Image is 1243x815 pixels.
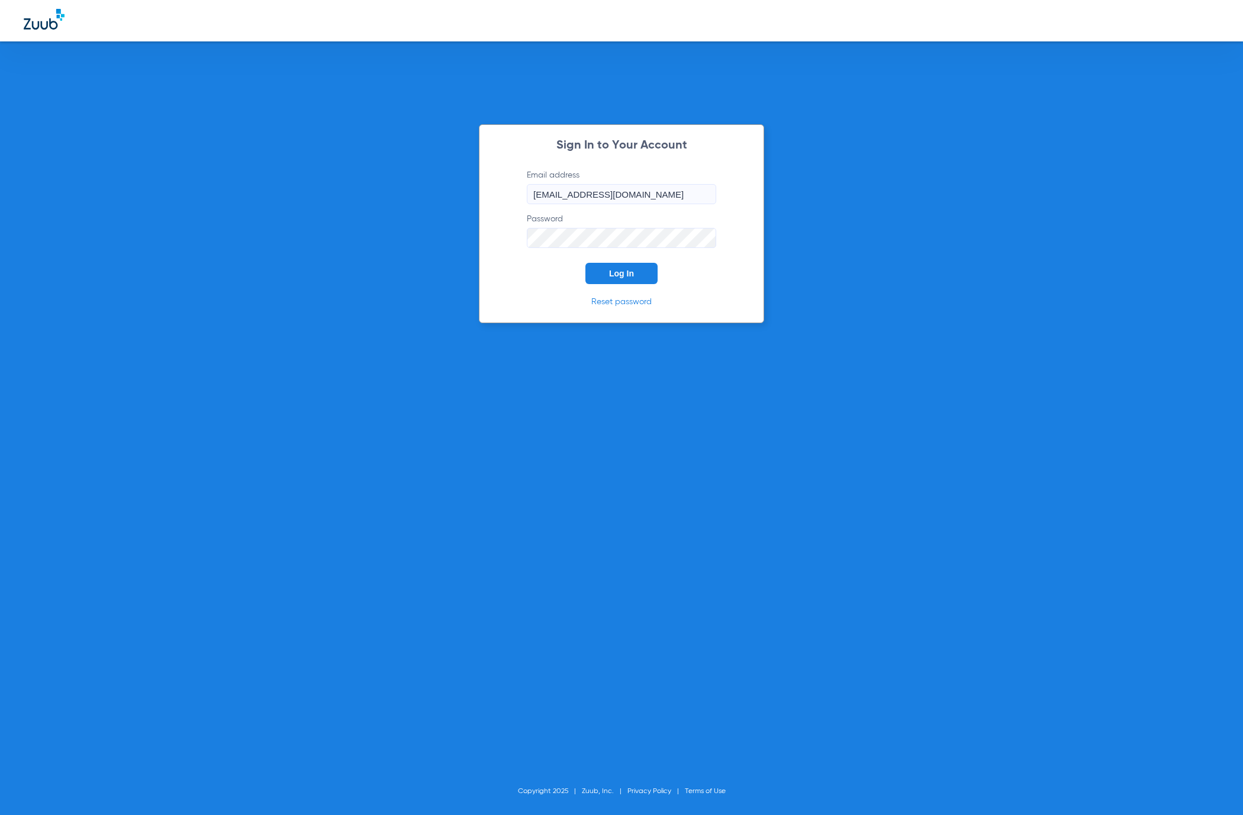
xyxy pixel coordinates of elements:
img: Zuub Logo [24,9,65,30]
iframe: Chat Widget [1184,758,1243,815]
h2: Sign In to Your Account [509,140,734,152]
li: Copyright 2025 [518,785,582,797]
label: Password [527,213,716,248]
a: Terms of Use [685,788,726,795]
span: Log In [609,269,634,278]
button: Log In [585,263,658,284]
a: Privacy Policy [627,788,671,795]
a: Reset password [591,298,652,306]
input: Password [527,228,716,248]
input: Email address [527,184,716,204]
label: Email address [527,169,716,204]
li: Zuub, Inc. [582,785,627,797]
